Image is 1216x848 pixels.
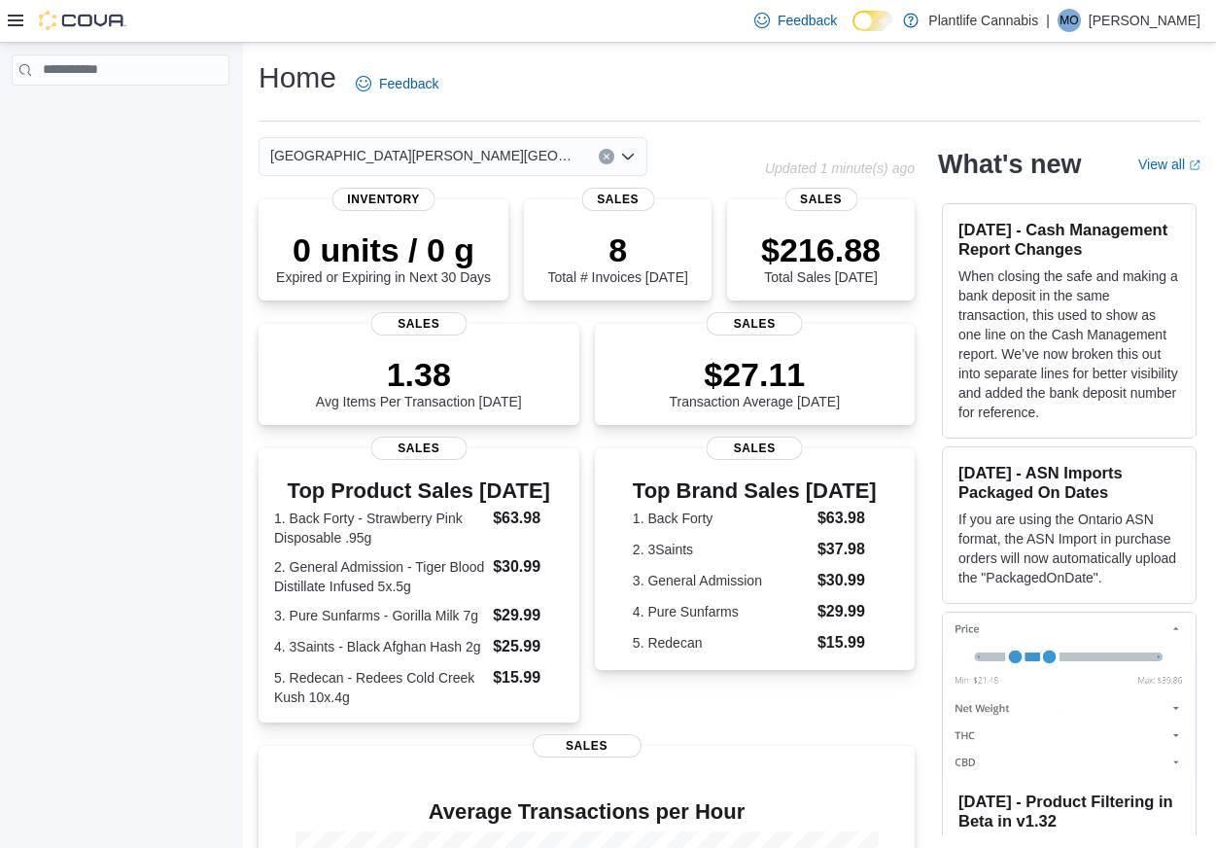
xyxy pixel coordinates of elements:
[817,600,877,623] dd: $29.99
[958,220,1180,259] h3: [DATE] - Cash Management Report Changes
[274,800,899,824] h4: Average Transactions per Hour
[1060,9,1078,32] span: MO
[669,355,840,394] p: $27.11
[852,31,853,32] span: Dark Mode
[707,312,803,336] span: Sales
[620,149,636,164] button: Open list of options
[778,11,837,30] span: Feedback
[633,571,810,590] dt: 3. General Admission
[669,355,840,409] div: Transaction Average [DATE]
[633,633,810,653] dt: 5. Redecan
[276,230,491,269] p: 0 units / 0 g
[274,606,485,625] dt: 3. Pure Sunfarms - Gorilla Milk 7g
[379,74,438,93] span: Feedback
[581,188,654,211] span: Sales
[784,188,857,211] span: Sales
[316,355,522,409] div: Avg Items Per Transaction [DATE]
[761,230,881,269] p: $216.88
[533,734,642,758] span: Sales
[274,509,485,548] dt: 1. Back Forty - Strawberry Pink Disposable .95g
[493,555,563,579] dd: $30.99
[817,631,877,654] dd: $15.99
[599,149,614,164] button: Clear input
[39,11,126,30] img: Cova
[938,149,1081,180] h2: What's new
[633,509,810,528] dt: 1. Back Forty
[274,637,485,656] dt: 4. 3Saints - Black Afghan Hash 2g
[633,602,810,621] dt: 4. Pure Sunfarms
[270,144,579,167] span: [GEOGRAPHIC_DATA][PERSON_NAME][GEOGRAPHIC_DATA]
[370,312,467,336] span: Sales
[852,11,893,31] input: Dark Mode
[761,230,881,285] div: Total Sales [DATE]
[1089,9,1200,32] p: [PERSON_NAME]
[633,540,810,559] dt: 2. 3Saints
[370,437,467,460] span: Sales
[958,266,1180,422] p: When closing the safe and making a bank deposit in the same transaction, this used to show as one...
[1046,9,1050,32] p: |
[493,507,563,530] dd: $63.98
[348,64,446,103] a: Feedback
[765,160,915,176] p: Updated 1 minute(s) ago
[958,510,1180,587] p: If you are using the Ontario ASN format, the ASN Import in purchase orders will now automatically...
[707,437,803,460] span: Sales
[259,58,336,97] h1: Home
[817,538,877,561] dd: $37.98
[928,9,1038,32] p: Plantlife Cannabis
[1138,157,1200,172] a: View allExternal link
[274,668,485,707] dt: 5. Redecan - Redees Cold Creek Kush 10x.4g
[747,1,845,40] a: Feedback
[493,604,563,627] dd: $29.99
[958,792,1180,830] h3: [DATE] - Product Filtering in Beta in v1.32
[1189,159,1200,171] svg: External link
[274,557,485,596] dt: 2. General Admission - Tiger Blood Distillate Infused 5x.5g
[12,89,229,136] nav: Complex example
[493,666,563,689] dd: $15.99
[817,569,877,592] dd: $30.99
[331,188,435,211] span: Inventory
[316,355,522,394] p: 1.38
[547,230,687,269] p: 8
[276,230,491,285] div: Expired or Expiring in Next 30 Days
[493,635,563,658] dd: $25.99
[274,479,564,503] h3: Top Product Sales [DATE]
[1058,9,1081,32] div: Micah Organ
[958,463,1180,502] h3: [DATE] - ASN Imports Packaged On Dates
[817,507,877,530] dd: $63.98
[547,230,687,285] div: Total # Invoices [DATE]
[633,479,877,503] h3: Top Brand Sales [DATE]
